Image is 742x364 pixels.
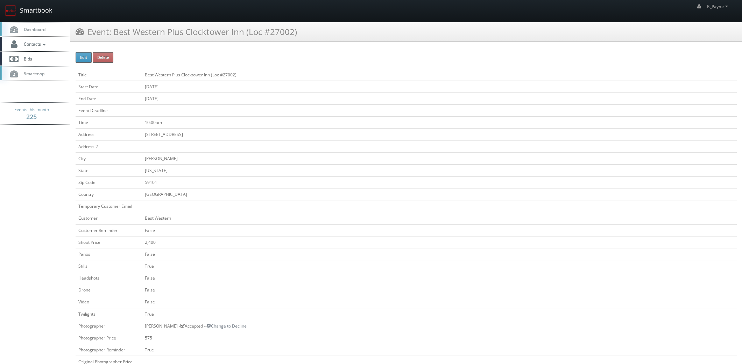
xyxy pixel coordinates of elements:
[142,81,737,92] td: [DATE]
[76,284,142,296] td: Drone
[76,117,142,129] td: Time
[5,5,16,16] img: smartbook-logo.png
[76,320,142,332] td: Photographer
[76,92,142,104] td: End Date
[76,129,142,140] td: Address
[142,344,737,356] td: True
[14,106,49,113] span: Events this month
[76,26,297,38] h3: Event: Best Western Plus Clocktower Inn (Loc #27002)
[20,41,47,47] span: Contacts
[142,212,737,224] td: Best Western
[76,308,142,320] td: Twilights
[142,69,737,81] td: Best Western Plus Clocktower Inn (Loc #27002)
[142,236,737,248] td: 2,400
[142,308,737,320] td: True
[76,152,142,164] td: City
[20,56,32,62] span: Bids
[142,164,737,176] td: [US_STATE]
[142,176,737,188] td: 59101
[76,200,142,212] td: Temporary Customer Email
[76,296,142,308] td: Video
[76,81,142,92] td: Start Date
[26,112,37,121] strong: 225
[76,164,142,176] td: State
[76,272,142,284] td: Headshots
[142,296,737,308] td: False
[76,105,142,117] td: Event Deadline
[76,52,92,63] button: Edit
[20,70,44,76] span: Smartmap
[142,152,737,164] td: [PERSON_NAME]
[142,332,737,344] td: 575
[76,236,142,248] td: Shoot Price
[142,284,737,296] td: False
[76,344,142,356] td: Photographer Reminder
[142,129,737,140] td: [STREET_ADDRESS]
[76,332,142,344] td: Photographer Price
[142,188,737,200] td: [GEOGRAPHIC_DATA]
[20,26,45,32] span: Dashboard
[142,224,737,236] td: False
[76,224,142,236] td: Customer Reminder
[76,176,142,188] td: Zip Code
[142,92,737,104] td: [DATE]
[207,323,247,329] a: Change to Decline
[142,260,737,272] td: True
[142,248,737,260] td: False
[76,140,142,152] td: Address 2
[142,272,737,284] td: False
[76,212,142,224] td: Customer
[142,117,737,129] td: 10:00am
[76,260,142,272] td: Stills
[76,188,142,200] td: Country
[76,69,142,81] td: Title
[93,52,113,63] button: Delete
[76,248,142,260] td: Panos
[142,320,737,332] td: [PERSON_NAME] - Accepted --
[707,4,730,9] span: K_Payne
